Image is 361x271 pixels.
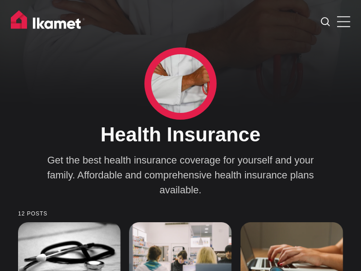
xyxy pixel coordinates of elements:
img: Ikamet home [11,10,85,33]
h1: Health Insurance [45,123,316,147]
p: Get the best health insurance coverage for yourself and your family. Affordable and comprehensive... [45,153,316,197]
img: Health Insurance [151,54,210,113]
small: 12 posts [18,211,343,217]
